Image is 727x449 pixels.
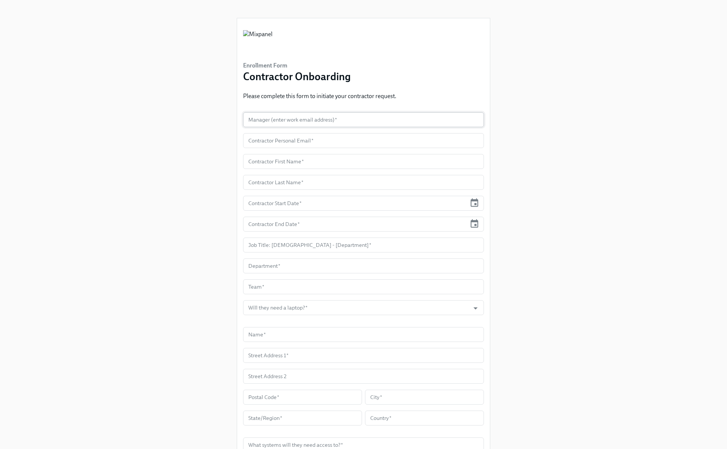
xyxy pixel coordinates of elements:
input: MM/DD/YYYY [243,196,466,211]
h3: Contractor Onboarding [243,70,351,83]
input: MM/DD/YYYY [243,217,466,232]
p: Please complete this form to initiate your contractor request. [243,92,396,100]
img: Mixpanel [243,30,273,53]
button: Open [470,302,481,314]
h6: Enrollment Form [243,62,351,70]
